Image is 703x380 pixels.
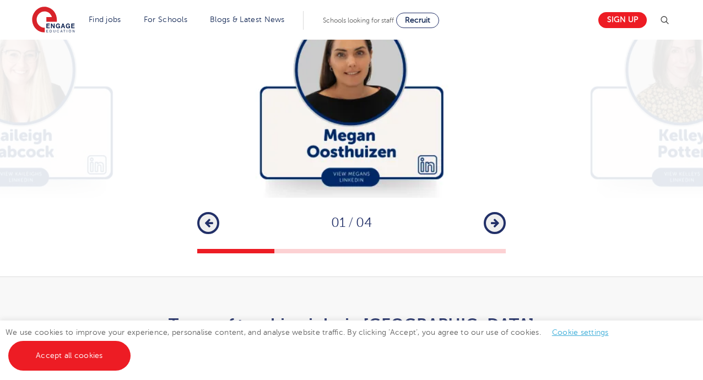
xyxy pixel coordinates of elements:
[89,15,121,24] a: Find jobs
[552,328,609,336] a: Cookie settings
[8,341,131,371] a: Accept all cookies
[32,7,75,34] img: Engage Education
[6,328,620,360] span: We use cookies to improve your experience, personalise content, and analyse website traffic. By c...
[396,13,439,28] a: Recruit
[598,12,647,28] a: Sign up
[210,15,285,24] a: Blogs & Latest News
[197,249,274,253] button: 1 of 4
[274,249,351,253] button: 2 of 4
[144,15,187,24] a: For Schools
[405,16,430,24] span: Recruit
[351,249,429,253] button: 3 of 4
[331,215,345,230] span: 01
[356,215,372,230] span: 04
[345,215,356,230] span: /
[429,249,506,253] button: 4 of 4
[323,17,394,24] span: Schools looking for staff
[169,316,534,334] b: Types of teaching jobs in [GEOGRAPHIC_DATA]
